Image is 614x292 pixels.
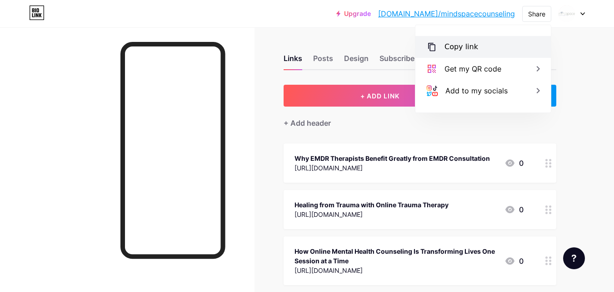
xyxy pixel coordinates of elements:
a: [DOMAIN_NAME]/mindspacecounseling [378,8,515,19]
div: Copy link [444,41,478,52]
div: [URL][DOMAIN_NAME] [295,266,497,275]
button: + ADD LINK [284,85,477,107]
div: Design [344,53,369,69]
div: 0 [504,158,524,169]
div: Get my QR code [444,63,501,74]
img: mindspacecounseling [558,5,575,22]
div: Healing from Trauma with Online Trauma Therapy [295,200,449,210]
span: + ADD LINK [360,92,399,100]
div: Share [528,9,545,19]
div: Why EMDR Therapists Benefit Greatly from EMDR Consultation [295,154,490,163]
div: 0 [504,256,524,266]
div: + Add header [284,118,331,128]
div: Add to my socials [445,85,508,96]
div: Subscribers [379,53,434,69]
div: Posts [313,53,333,69]
div: Links [284,53,302,69]
div: How Online Mental Health Counseling Is Transforming Lives One Session at a Time [295,246,497,266]
div: [URL][DOMAIN_NAME] [295,210,449,219]
div: [URL][DOMAIN_NAME] [295,163,490,173]
div: 0 [504,204,524,215]
a: Upgrade [336,10,371,17]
